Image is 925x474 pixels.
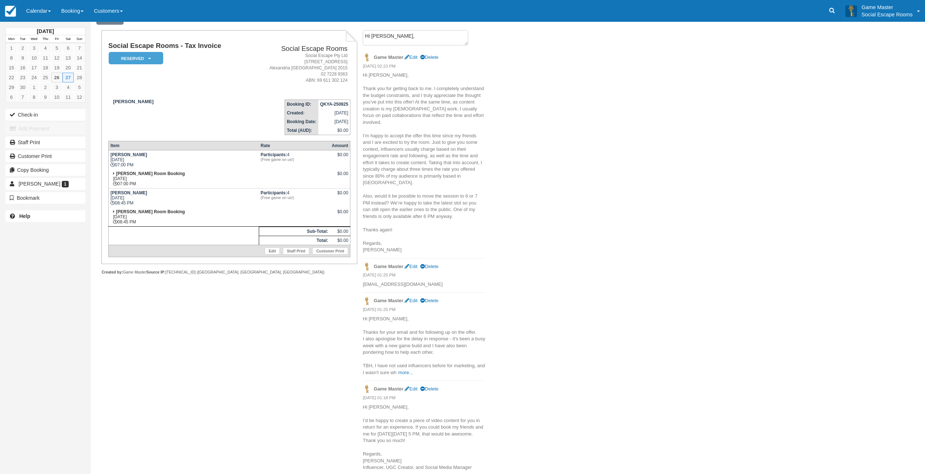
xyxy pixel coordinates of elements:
a: Edit [405,298,417,303]
td: 4 [259,189,330,208]
a: 6 [6,92,17,102]
a: 22 [6,73,17,82]
th: Item [108,141,259,150]
div: Game Master [TECHNICAL_ID] ([GEOGRAPHIC_DATA], [GEOGRAPHIC_DATA], [GEOGRAPHIC_DATA]) [101,270,357,275]
button: Check-in [5,109,85,121]
a: 14 [74,53,85,63]
p: Hi [PERSON_NAME], Thanks for your email and for following up on the offer. I also apologise for t... [363,316,485,376]
th: Tue [17,35,28,43]
img: A3 [845,5,857,17]
a: 29 [6,82,17,92]
a: 1 [28,82,40,92]
th: Mon [6,35,17,43]
a: 8 [6,53,17,63]
a: 7 [74,43,85,53]
a: 17 [28,63,40,73]
strong: Source IP: [146,270,166,274]
a: 5 [74,82,85,92]
p: [EMAIL_ADDRESS][DOMAIN_NAME] [363,281,485,288]
strong: Game Master [374,386,403,392]
a: 6 [63,43,74,53]
td: [DATE] [318,109,350,117]
a: 28 [74,73,85,82]
a: 30 [17,82,28,92]
a: 11 [63,92,74,102]
a: 24 [28,73,40,82]
td: [DATE] 07:00 PM [108,169,259,189]
a: Delete [420,54,438,60]
a: Customer Print [312,247,348,255]
p: Game Master [861,4,913,11]
button: Bookmark [5,192,85,204]
td: 4 [259,150,330,170]
div: $0.00 [332,171,348,182]
a: 19 [51,63,63,73]
button: Add Payment [5,123,85,134]
a: 10 [28,53,40,63]
a: Help [5,210,85,222]
a: 13 [63,53,74,63]
p: Social Escape Rooms [861,11,913,18]
strong: Participants [261,152,287,157]
a: 10 [51,92,63,102]
strong: Game Master [374,54,403,60]
a: 12 [74,92,85,102]
th: Created: [285,109,318,117]
a: Customer Print [5,150,85,162]
th: Total (AUD): [285,126,318,135]
div: $0.00 [332,190,348,201]
th: Sat [63,35,74,43]
button: Copy Booking [5,164,85,176]
a: [PERSON_NAME] 1 [5,178,85,190]
em: [DATE] 01:18 PM [363,395,485,403]
a: 5 [51,43,63,53]
strong: Created by: [101,270,123,274]
a: 26 [51,73,63,82]
strong: Game Master [374,264,403,269]
a: Delete [420,386,438,392]
strong: [DATE] [37,28,54,34]
strong: [PERSON_NAME] [110,152,147,157]
span: [PERSON_NAME] [19,181,60,187]
th: Sun [74,35,85,43]
a: 9 [40,92,51,102]
strong: QKYA-250925 [320,102,349,107]
div: $0.00 [332,152,348,163]
em: (Free game on us!) [261,157,328,162]
em: [DATE] 01:25 PM [363,272,485,280]
a: Edit [405,54,417,60]
h2: Social Escape Rooms [250,45,347,53]
a: 4 [40,43,51,53]
a: Edit [265,247,280,255]
a: 23 [17,73,28,82]
a: 21 [74,63,85,73]
a: 12 [51,53,63,63]
a: 4 [63,82,74,92]
a: 7 [17,92,28,102]
th: Booking ID: [285,100,318,109]
strong: [PERSON_NAME] Room Booking [116,209,185,214]
img: checkfront-main-nav-mini-logo.png [5,6,16,17]
td: [DATE] 07:00 PM [108,150,259,170]
a: Delete [420,264,438,269]
a: 16 [17,63,28,73]
em: [DATE] 01:25 PM [363,307,485,315]
td: [DATE] 08:45 PM [108,189,259,208]
th: Rate [259,141,330,150]
div: $0.00 [332,209,348,220]
a: 18 [40,63,51,73]
a: more... [398,370,413,375]
th: Booking Date: [285,117,318,126]
td: $0.00 [330,236,350,245]
em: [DATE] 02:23 PM [363,63,485,71]
a: 11 [40,53,51,63]
a: Reserved [108,52,161,65]
th: Fri [51,35,63,43]
strong: [PERSON_NAME] [110,190,147,195]
a: 3 [51,82,63,92]
a: Staff Print [283,247,309,255]
em: (Free game on us!) [261,195,328,200]
a: 25 [40,73,51,82]
a: Edit [405,386,417,392]
span: 1 [62,181,69,187]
